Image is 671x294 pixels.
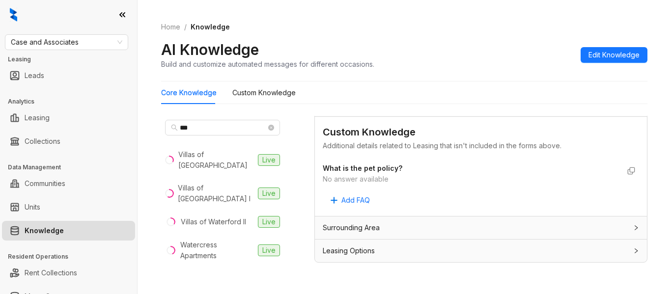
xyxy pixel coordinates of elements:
[2,66,135,85] li: Leads
[341,195,370,206] span: Add FAQ
[161,59,374,69] div: Build and customize automated messages for different occasions.
[25,221,64,241] a: Knowledge
[323,245,375,256] span: Leasing Options
[25,108,50,128] a: Leasing
[11,35,122,50] span: Case and Associates
[2,174,135,193] li: Communities
[232,87,296,98] div: Custom Knowledge
[258,187,280,199] span: Live
[258,244,280,256] span: Live
[315,216,647,239] div: Surrounding Area
[180,240,254,261] div: Watercress Apartments
[191,23,230,31] span: Knowledge
[268,125,274,131] span: close-circle
[2,263,135,283] li: Rent Collections
[161,40,259,59] h2: AI Knowledge
[323,222,380,233] span: Surrounding Area
[2,108,135,128] li: Leasing
[178,183,254,204] div: Villas of [GEOGRAPHIC_DATA] I
[323,174,619,185] div: No answer available
[633,225,639,231] span: collapsed
[2,221,135,241] li: Knowledge
[161,87,217,98] div: Core Knowledge
[581,47,647,63] button: Edit Knowledge
[258,216,280,228] span: Live
[10,8,17,22] img: logo
[8,97,137,106] h3: Analytics
[8,252,137,261] h3: Resident Operations
[184,22,187,32] li: /
[25,174,65,193] a: Communities
[25,197,40,217] a: Units
[633,248,639,254] span: collapsed
[2,197,135,217] li: Units
[2,132,135,151] li: Collections
[323,192,378,208] button: Add FAQ
[171,124,178,131] span: search
[8,55,137,64] h3: Leasing
[25,66,44,85] a: Leads
[181,216,246,227] div: Villas of Waterford II
[323,125,639,140] div: Custom Knowledge
[323,140,639,151] div: Additional details related to Leasing that isn't included in the forms above.
[8,163,137,172] h3: Data Management
[25,263,77,283] a: Rent Collections
[315,240,647,262] div: Leasing Options
[159,22,182,32] a: Home
[323,164,402,172] strong: What is the pet policy?
[258,154,280,166] span: Live
[178,149,254,171] div: Villas of [GEOGRAPHIC_DATA]
[25,132,60,151] a: Collections
[588,50,640,60] span: Edit Knowledge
